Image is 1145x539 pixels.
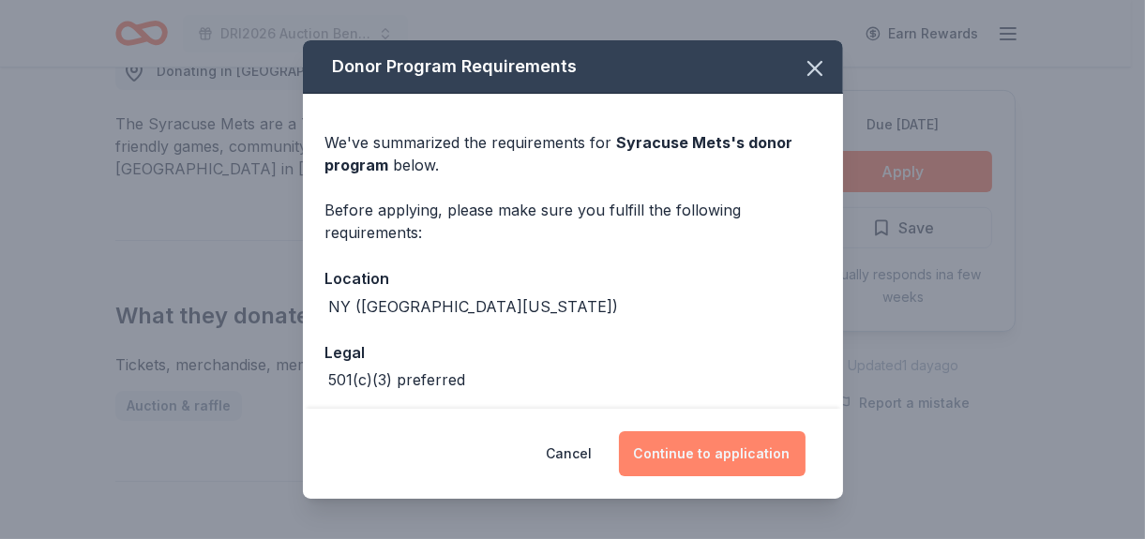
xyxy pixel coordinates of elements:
div: Legal [325,340,821,365]
div: We've summarized the requirements for below. [325,131,821,176]
div: 501(c)(3) preferred [329,368,466,391]
div: Donor Program Requirements [303,40,843,94]
button: Cancel [547,431,593,476]
button: Continue to application [619,431,806,476]
div: Before applying, please make sure you fulfill the following requirements: [325,199,821,244]
div: Location [325,266,821,291]
div: NY ([GEOGRAPHIC_DATA][US_STATE]) [329,295,619,318]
